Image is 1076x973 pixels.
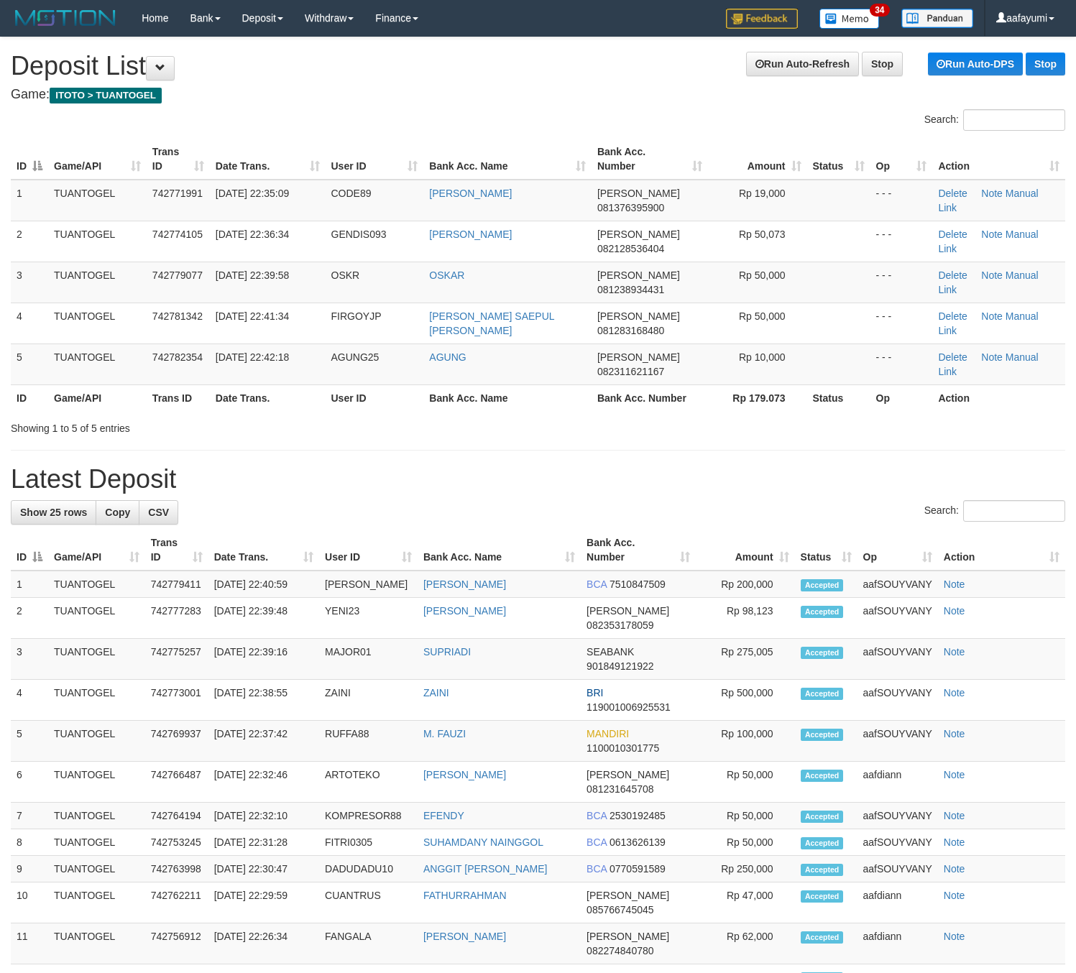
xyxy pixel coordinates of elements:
a: [PERSON_NAME] [429,229,512,240]
h4: Game: [11,88,1065,102]
td: 3 [11,639,48,680]
a: Manual Link [938,310,1038,336]
td: TUANTOGEL [48,721,145,762]
span: BCA [587,863,607,875]
a: Note [981,188,1003,199]
span: Accepted [801,811,844,823]
td: aafdiann [857,762,938,803]
span: [PERSON_NAME] [597,351,680,363]
a: Note [944,769,965,780]
th: Bank Acc. Name: activate to sort column ascending [418,530,581,571]
h1: Latest Deposit [11,465,1065,494]
th: Status: activate to sort column ascending [807,139,870,180]
a: Note [944,931,965,942]
span: Rp 50,000 [739,310,786,322]
td: CUANTRUS [319,882,418,923]
td: Rp 50,000 [696,762,795,803]
span: Copy 1100010301775 to clipboard [587,742,659,754]
a: Stop [1026,52,1065,75]
span: Copy 081283168480 to clipboard [597,325,664,336]
td: TUANTOGEL [48,180,147,221]
td: aafSOUYVANY [857,639,938,680]
span: 742782354 [152,351,203,363]
span: CSV [148,507,169,518]
th: Date Trans.: activate to sort column ascending [208,530,319,571]
input: Search: [963,109,1065,131]
a: Note [944,578,965,590]
a: [PERSON_NAME] [423,931,506,942]
a: SUPRIADI [423,646,471,658]
td: KOMPRESOR88 [319,803,418,829]
td: 742764194 [145,803,208,829]
a: AGUNG [429,351,466,363]
td: aafSOUYVANY [857,598,938,639]
span: [PERSON_NAME] [587,890,669,901]
span: Copy 085766745045 to clipboard [587,904,653,916]
td: TUANTOGEL [48,221,147,262]
span: Copy 0770591589 to clipboard [610,863,666,875]
span: [PERSON_NAME] [587,605,669,617]
span: Copy 082274840780 to clipboard [587,945,653,956]
input: Search: [963,500,1065,522]
td: Rp 47,000 [696,882,795,923]
span: BRI [587,687,603,698]
th: Amount: activate to sort column ascending [708,139,807,180]
span: Accepted [801,688,844,700]
th: Trans ID [147,384,210,411]
a: Note [981,310,1003,322]
td: 2 [11,598,48,639]
a: Manual Link [938,188,1038,213]
td: 5 [11,343,48,384]
td: aafSOUYVANY [857,829,938,856]
td: TUANTOGEL [48,598,145,639]
span: [PERSON_NAME] [597,310,680,322]
th: Rp 179.073 [708,384,807,411]
td: RUFFA88 [319,721,418,762]
span: Accepted [801,837,844,849]
td: TUANTOGEL [48,762,145,803]
th: Bank Acc. Number: activate to sort column ascending [592,139,708,180]
th: ID: activate to sort column descending [11,530,48,571]
td: aafdiann [857,923,938,964]
a: Note [944,728,965,739]
a: M. FAUZI [423,728,466,739]
span: Copy 081376395900 to clipboard [597,202,664,213]
span: Show 25 rows [20,507,87,518]
a: Delete [938,351,967,363]
a: Manual Link [938,351,1038,377]
a: Delete [938,269,967,281]
span: Rp 50,073 [739,229,786,240]
span: Copy [105,507,130,518]
td: TUANTOGEL [48,343,147,384]
td: Rp 50,000 [696,829,795,856]
a: Note [944,810,965,821]
td: Rp 62,000 [696,923,795,964]
td: [DATE] 22:32:10 [208,803,319,829]
span: Rp 10,000 [739,351,786,363]
td: 742779411 [145,571,208,598]
span: Rp 19,000 [739,188,786,199]
span: Accepted [801,770,844,782]
span: Copy 119001006925531 to clipboard [587,701,671,713]
a: FATHURRAHMAN [423,890,507,901]
td: - - - [870,221,933,262]
a: Copy [96,500,139,525]
a: Note [981,229,1003,240]
span: Copy 082353178059 to clipboard [587,619,653,631]
td: [DATE] 22:39:16 [208,639,319,680]
th: Op [870,384,933,411]
img: Button%20Memo.svg [819,9,880,29]
td: aafSOUYVANY [857,803,938,829]
img: MOTION_logo.png [11,7,120,29]
td: MAJOR01 [319,639,418,680]
td: aafSOUYVANY [857,856,938,882]
span: OSKR [331,269,360,281]
td: 742769937 [145,721,208,762]
span: [PERSON_NAME] [597,229,680,240]
span: Copy 2530192485 to clipboard [610,810,666,821]
span: [PERSON_NAME] [597,188,680,199]
img: Feedback.jpg [726,9,798,29]
span: ITOTO > TUANTOGEL [50,88,162,103]
th: Bank Acc. Number: activate to sort column ascending [581,530,696,571]
td: Rp 500,000 [696,680,795,721]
